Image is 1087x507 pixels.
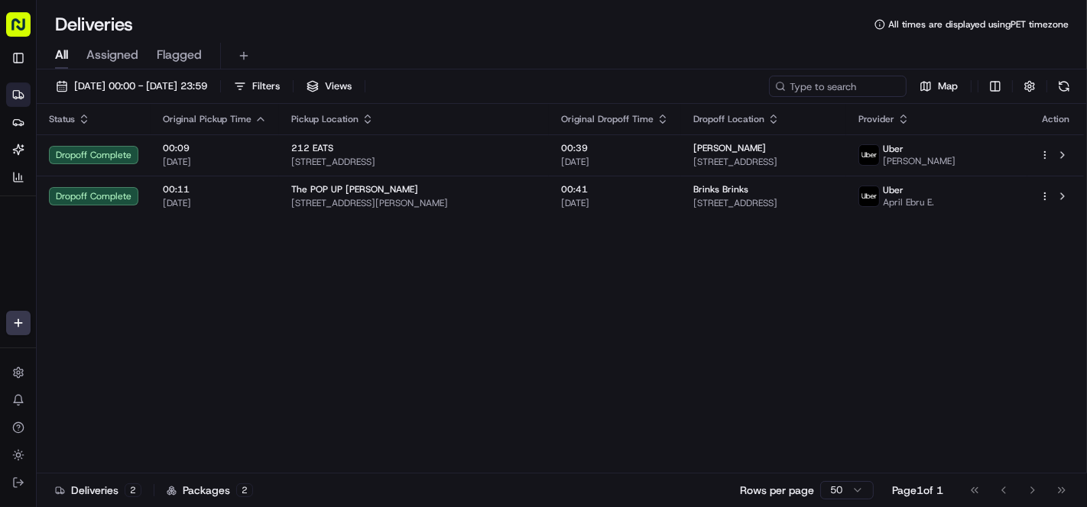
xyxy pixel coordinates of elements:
span: The POP UP [PERSON_NAME] [291,183,418,195]
span: Map [938,79,958,93]
span: Provider [858,113,894,125]
span: Assigned [86,46,138,64]
span: Uber [883,184,904,196]
span: Views [325,79,352,93]
span: 212 EATS [291,142,333,154]
span: Pickup Location [291,113,359,125]
div: We're available if you need us! [52,160,193,173]
h1: Deliveries [55,12,133,37]
span: Original Pickup Time [163,113,251,125]
button: [DATE] 00:00 - [DATE] 23:59 [49,76,214,97]
input: Type to search [769,76,907,97]
span: April Ebru E. [883,196,934,208]
span: Status [49,113,75,125]
div: Start new chat [52,145,251,160]
div: 2 [125,483,141,497]
span: [DATE] [561,156,669,168]
span: All [55,46,68,64]
span: Knowledge Base [31,221,117,236]
span: 00:09 [163,142,267,154]
img: uber-new-logo.jpeg [859,145,879,165]
span: [STREET_ADDRESS][PERSON_NAME] [291,197,537,209]
input: Clear [40,98,252,114]
button: Start new chat [260,150,278,168]
div: Page 1 of 1 [892,483,943,498]
span: Dropoff Location [693,113,764,125]
span: 00:41 [561,183,669,195]
span: [STREET_ADDRESS] [693,156,834,168]
span: [DATE] [163,197,267,209]
span: 00:11 [163,183,267,195]
span: [DATE] [561,197,669,209]
span: Original Dropoff Time [561,113,654,125]
span: [PERSON_NAME] [883,155,956,167]
div: Action [1040,113,1072,125]
p: Rows per page [740,483,814,498]
span: Filters [252,79,280,93]
span: All times are displayed using PET timezone [888,18,1069,31]
span: Brinks Brinks [693,183,748,195]
button: Map [913,76,965,97]
span: [DATE] [163,156,267,168]
span: Flagged [157,46,202,64]
img: Nash [15,15,46,45]
div: 2 [236,483,253,497]
span: API Documentation [144,221,245,236]
div: Packages [167,483,253,498]
a: Powered byPylon [108,257,185,270]
button: Views [300,76,359,97]
button: Filters [227,76,287,97]
span: [DATE] 00:00 - [DATE] 23:59 [74,79,207,93]
span: Pylon [152,258,185,270]
span: [PERSON_NAME] [693,142,766,154]
span: Uber [883,143,904,155]
div: 📗 [15,222,28,234]
span: [STREET_ADDRESS] [693,197,834,209]
span: [STREET_ADDRESS] [291,156,537,168]
img: uber-new-logo.jpeg [859,186,879,206]
button: Refresh [1053,76,1075,97]
span: 00:39 [561,142,669,154]
div: 💻 [129,222,141,234]
p: Welcome 👋 [15,60,278,85]
a: 📗Knowledge Base [9,215,123,242]
a: 💻API Documentation [123,215,251,242]
img: 1736555255976-a54dd68f-1ca7-489b-9aae-adbdc363a1c4 [15,145,43,173]
div: Deliveries [55,483,141,498]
